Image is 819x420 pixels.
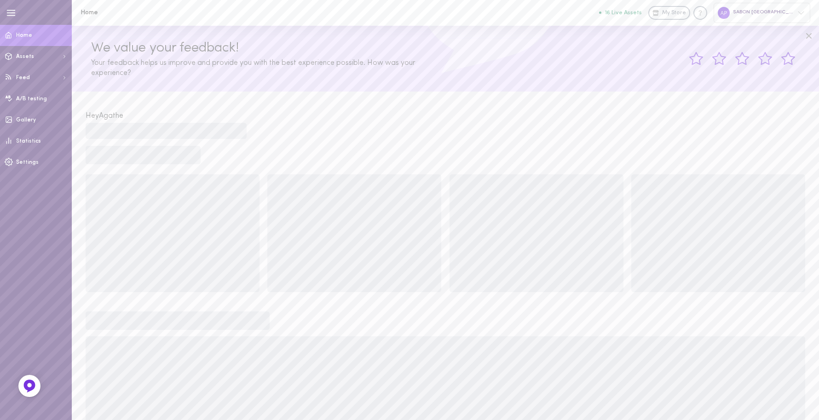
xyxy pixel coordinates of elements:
span: We value your feedback! [91,41,239,55]
span: A/B testing [16,96,47,102]
span: Gallery [16,117,36,123]
h1: Home [81,9,232,16]
span: Settings [16,160,39,165]
img: Feedback Button [23,379,36,393]
a: 16 Live Assets [599,10,648,16]
span: My Store [662,9,686,17]
span: Feed [16,75,30,81]
button: 16 Live Assets [599,10,642,16]
div: Knowledge center [693,6,707,20]
span: Home [16,33,32,38]
div: SABON [GEOGRAPHIC_DATA] [714,3,810,23]
span: Your feedback helps us improve and provide you with the best experience possible. How was your ex... [91,59,415,77]
span: Statistics [16,138,41,144]
span: Assets [16,54,34,59]
span: Hey Agathe [86,112,123,120]
a: My Store [648,6,690,20]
